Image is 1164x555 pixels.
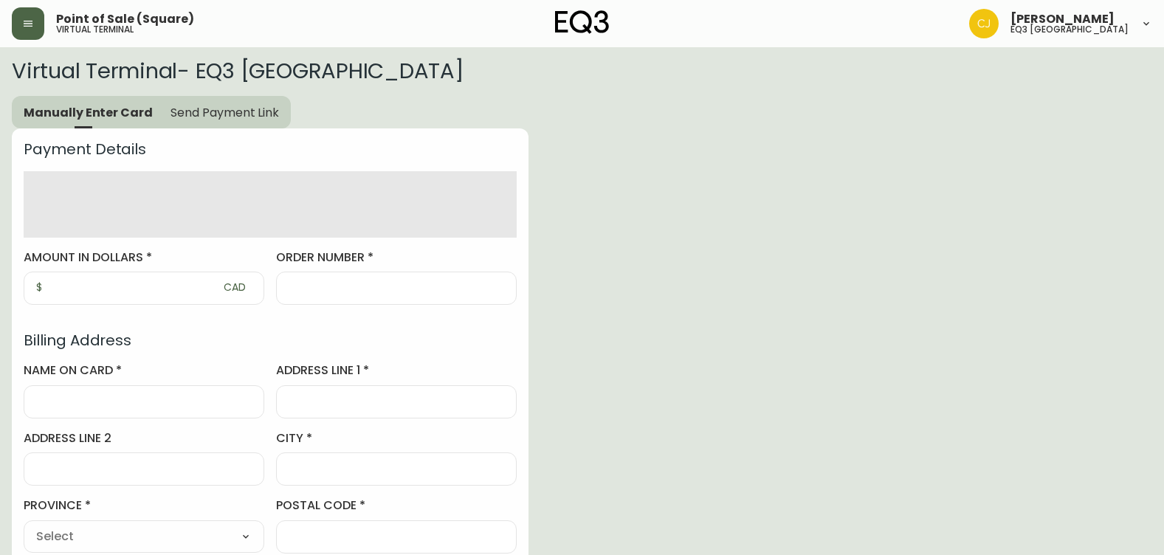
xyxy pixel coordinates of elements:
[276,497,517,514] label: postal code
[24,331,517,349] h4: Billing Address
[36,280,42,295] p: $
[224,280,246,295] p: CAD
[24,430,264,447] label: address line 2
[24,105,153,120] span: Manually Enter Card
[1010,25,1129,34] h5: eq3 [GEOGRAPHIC_DATA]
[276,362,517,379] label: address line 1
[555,10,610,34] img: logo
[12,59,1152,83] h2: Virtual Terminal - EQ3 [GEOGRAPHIC_DATA]
[276,430,517,447] label: city
[24,362,264,379] label: name on card
[969,9,999,38] img: 7836c8950ad67d536e8437018b5c2533
[24,497,264,514] label: province
[1010,13,1115,25] span: [PERSON_NAME]
[171,105,279,120] span: Send Payment Link
[24,249,264,266] label: amount in dollars
[56,13,194,25] span: Point of Sale (Square)
[24,140,517,158] h4: Payment Details
[56,25,134,34] h5: virtual terminal
[276,249,517,266] label: order number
